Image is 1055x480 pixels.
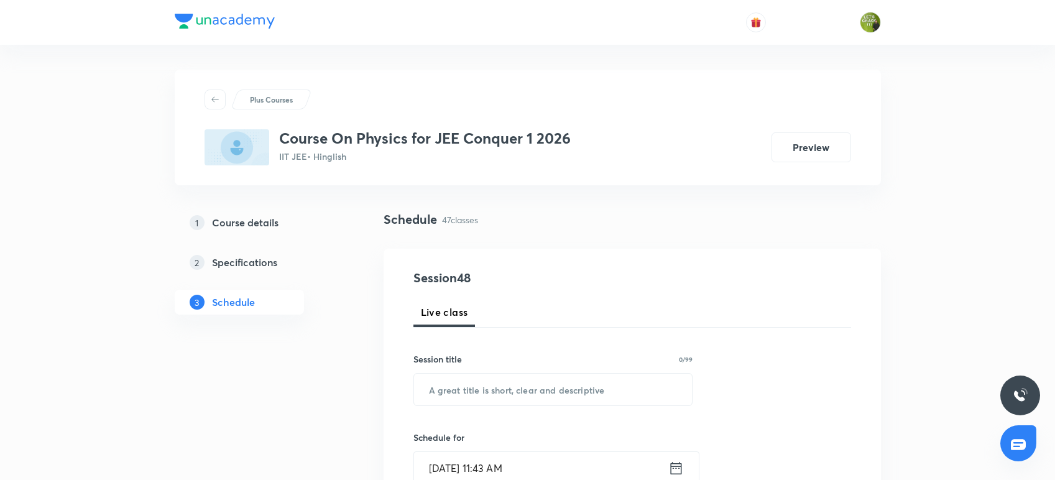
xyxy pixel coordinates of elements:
[421,305,468,320] span: Live class
[279,129,571,147] h3: Course On Physics for JEE Conquer 1 2026
[413,353,462,366] h6: Session title
[175,14,275,29] img: Company Logo
[212,255,277,270] h5: Specifications
[442,213,478,226] p: 47 classes
[212,215,279,230] h5: Course details
[413,431,693,444] h6: Schedule for
[384,210,437,229] h4: Schedule
[413,269,640,287] h4: Session 48
[250,94,293,105] p: Plus Courses
[175,14,275,32] a: Company Logo
[190,295,205,310] p: 3
[212,295,255,310] h5: Schedule
[190,255,205,270] p: 2
[746,12,766,32] button: avatar
[205,129,269,165] img: 7DD9137A-DA16-44C0-9BFF-078E4AF909AB_plus.png
[772,132,851,162] button: Preview
[679,356,693,362] p: 0/99
[175,210,344,235] a: 1Course details
[860,12,881,33] img: Gaurav Uppal
[414,374,693,405] input: A great title is short, clear and descriptive
[190,215,205,230] p: 1
[750,17,762,28] img: avatar
[1013,388,1028,403] img: ttu
[175,250,344,275] a: 2Specifications
[279,150,571,163] p: IIT JEE • Hinglish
